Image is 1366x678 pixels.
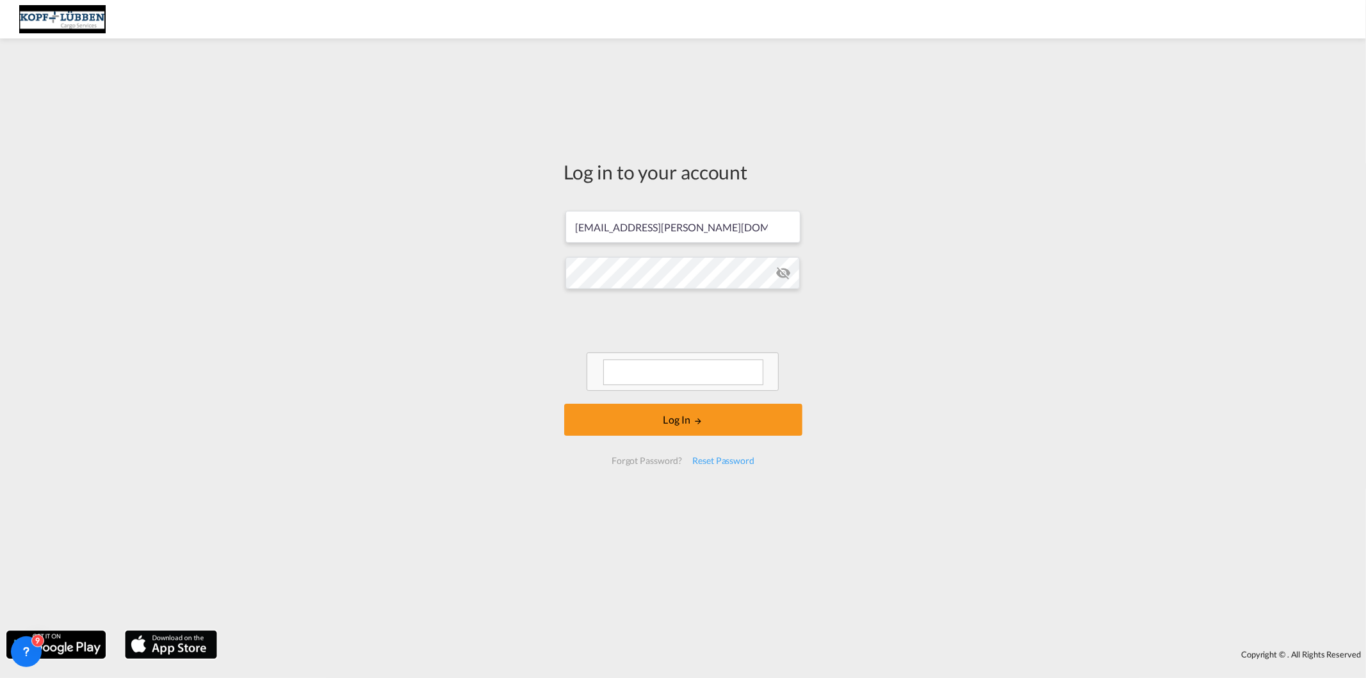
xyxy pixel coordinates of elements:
md-icon: icon-eye-off [776,265,791,281]
img: 25cf3bb0aafc11ee9c4fdbd399af7748.JPG [19,5,106,34]
img: apple.png [124,629,218,660]
button: LOGIN [564,404,802,436]
input: Enter email/phone number [565,211,801,243]
div: Forgot Password? [606,449,687,472]
div: Copyright © . All Rights Reserved [224,643,1366,665]
div: Log in to your account [564,158,802,185]
img: google.png [5,629,107,660]
div: Reset Password [687,449,760,472]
